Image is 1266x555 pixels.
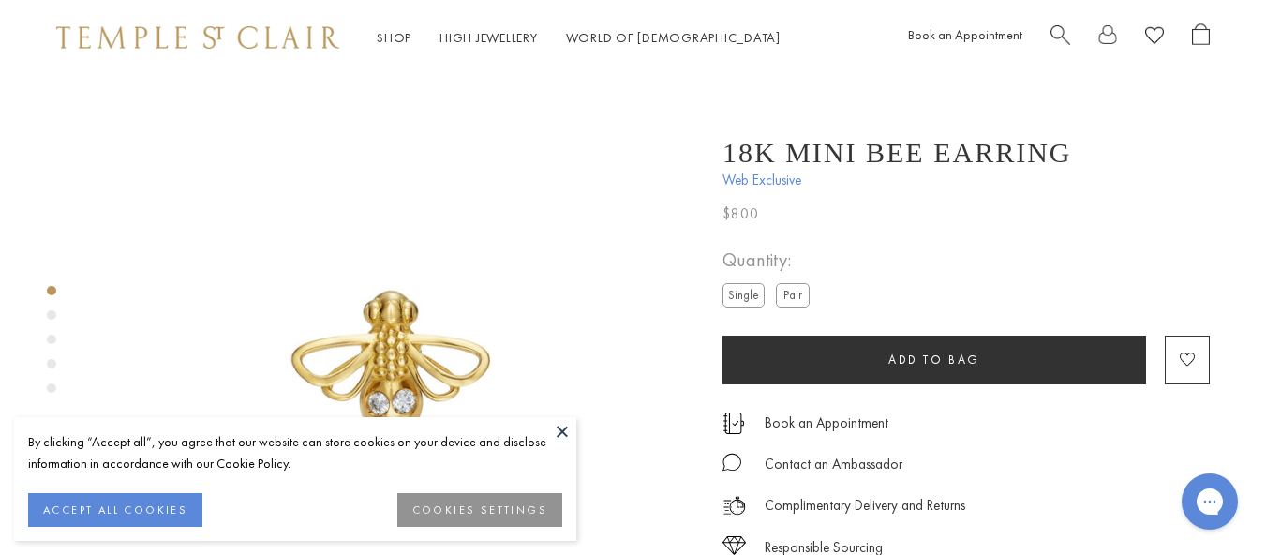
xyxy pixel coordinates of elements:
a: Search [1050,23,1070,52]
div: By clicking “Accept all”, you agree that our website can store cookies on your device and disclos... [28,431,562,474]
a: ShopShop [377,29,411,46]
span: Add to bag [888,352,980,367]
label: Pair [776,283,810,307]
a: World of [DEMOGRAPHIC_DATA]World of [DEMOGRAPHIC_DATA] [566,29,781,46]
div: Product gallery navigation [47,281,56,408]
a: Book an Appointment [765,412,888,433]
img: Temple St. Clair [56,26,339,49]
img: MessageIcon-01_2.svg [722,453,741,472]
button: ACCEPT ALL COOKIES [28,493,202,527]
iframe: Gorgias live chat messenger [1172,467,1247,536]
img: icon_sourcing.svg [722,536,746,555]
a: Book an Appointment [908,26,1022,43]
p: Complimentary Delivery and Returns [765,494,965,517]
div: Contact an Ambassador [765,453,902,476]
nav: Main navigation [377,26,781,50]
img: icon_appointment.svg [722,412,745,434]
a: High JewelleryHigh Jewellery [439,29,538,46]
img: icon_delivery.svg [722,494,746,517]
button: COOKIES SETTINGS [397,493,562,527]
a: View Wishlist [1145,23,1164,52]
label: Single [722,283,765,307]
button: Add to bag [722,336,1146,384]
a: Open Shopping Bag [1192,23,1210,52]
span: Web Exclusive [722,169,1210,192]
span: $800 [722,202,759,226]
h1: 18K Mini Bee Earring [722,137,1071,169]
span: Quantity: [722,245,817,276]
